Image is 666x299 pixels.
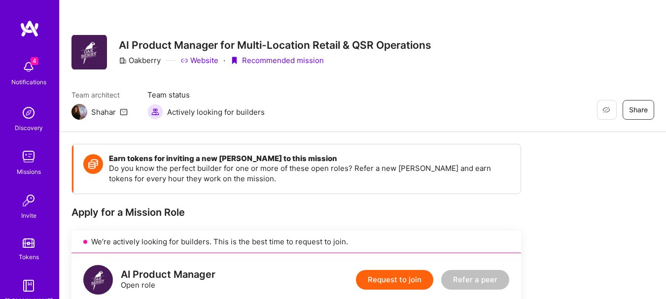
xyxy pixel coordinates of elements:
div: Open role [121,269,215,290]
img: tokens [23,238,35,248]
span: Team architect [71,90,128,100]
img: Company Logo [71,35,107,69]
img: Team Architect [71,104,87,120]
div: AI Product Manager [121,269,215,280]
i: icon Mail [120,108,128,116]
div: Tokens [19,252,39,262]
img: guide book [19,276,38,296]
h3: AI Product Manager for Multi-Location Retail & QSR Operations [119,39,431,51]
img: teamwork [19,147,38,166]
img: Invite [19,191,38,210]
div: · [223,55,225,66]
button: Request to join [356,270,433,290]
img: discovery [19,103,38,123]
span: Team status [147,90,265,100]
div: Recommended mission [230,55,324,66]
span: Actively looking for builders [167,107,265,117]
p: Do you know the perfect builder for one or more of these open roles? Refer a new [PERSON_NAME] an... [109,163,511,184]
img: logo [20,20,39,37]
div: Discovery [15,123,43,133]
span: 4 [31,57,38,65]
div: Oakberry [119,55,161,66]
div: We’re actively looking for builders. This is the best time to request to join. [71,231,521,253]
i: icon CompanyGray [119,57,127,65]
div: Invite [21,210,36,221]
img: Token icon [83,154,103,174]
button: Share [623,100,654,120]
div: Shahar [91,107,116,117]
div: Missions [17,166,41,177]
img: logo [83,265,113,295]
button: Refer a peer [441,270,509,290]
img: bell [19,57,38,77]
img: Actively looking for builders [147,104,163,120]
div: Notifications [11,77,46,87]
i: icon PurpleRibbon [230,57,238,65]
a: Website [180,55,218,66]
h4: Earn tokens for inviting a new [PERSON_NAME] to this mission [109,154,511,163]
div: Apply for a Mission Role [71,206,521,219]
i: icon EyeClosed [602,106,610,114]
span: Share [629,105,648,115]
